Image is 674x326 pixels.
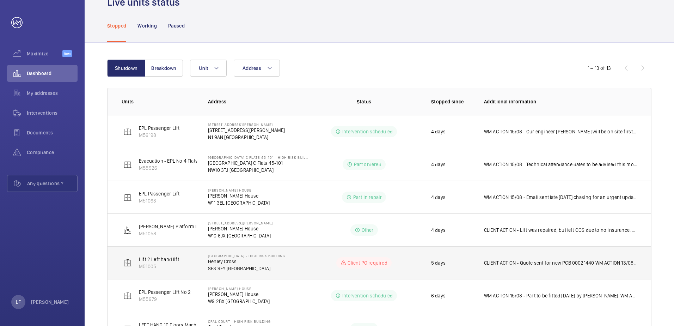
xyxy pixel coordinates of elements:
p: Part in repair [353,194,382,201]
p: M55979 [139,296,191,303]
p: Client PO required [348,259,387,266]
p: CLIENT ACTION - Lift was repaired, but left OOS due to no insurance. WM ACTION 13/08 - Tech engin... [484,227,637,234]
p: Lift 2 Left hand lift [139,256,179,263]
img: elevator.svg [123,291,132,300]
p: [PERSON_NAME] House [208,291,270,298]
p: [GEOGRAPHIC_DATA] - High Risk Building [208,254,285,258]
p: M51058 [139,230,203,237]
button: Unit [190,60,227,77]
span: Documents [27,129,78,136]
p: [PERSON_NAME] House [208,192,270,199]
p: WM ACTION 15/08 - Technical attendance dates to be advised this morning. WM ACTION 14/08 - Parts ... [484,161,637,168]
p: [PERSON_NAME] [31,298,69,306]
span: Maximize [27,50,62,57]
p: M55926 [139,164,222,171]
p: Units [122,98,197,105]
p: [GEOGRAPHIC_DATA] C Flats 45-101 [208,159,308,167]
p: EPL Passenger Lift [139,125,179,132]
p: M56198 [139,132,179,139]
p: [STREET_ADDRESS][PERSON_NAME] [208,127,285,134]
span: Unit [199,65,208,71]
p: Evacuation - EPL No 4 Flats 45-101 R/h [139,157,222,164]
p: CLIENT ACTION - Quote sent for new PCB 00021440 WM ACTION 13/08 - Following the power cut, a new ... [484,259,637,266]
p: WM ACTION 15/08 - Part to be fitted [DATE] by [PERSON_NAME]. WM ACTION 14/08 - Part to be fitted ... [484,292,637,299]
p: Stopped since [431,98,473,105]
p: M51063 [139,197,179,204]
button: Breakdown [145,60,183,77]
p: WM ACTION 15/08 - Email sent late [DATE] chasing for an urgent update on this repair. WM ACTION 1... [484,194,637,201]
span: Dashboard [27,70,78,77]
img: elevator.svg [123,259,132,267]
p: 4 days [431,161,446,168]
p: [PERSON_NAME] House [208,188,270,192]
img: elevator.svg [123,160,132,169]
div: 1 – 13 of 13 [588,65,611,72]
p: N1 9AN [GEOGRAPHIC_DATA] [208,134,285,141]
p: EPL Passenger Lift No 2 [139,289,191,296]
p: 4 days [431,227,446,234]
img: platform_lift.svg [123,226,132,234]
p: [PERSON_NAME] House [208,286,270,291]
p: 4 days [431,128,446,135]
button: Shutdown [107,60,145,77]
p: Additional information [484,98,637,105]
p: 5 days [431,259,446,266]
button: Address [234,60,280,77]
span: My addresses [27,90,78,97]
p: 6 days [431,292,446,299]
p: Other [362,227,374,234]
p: SE3 9FY [GEOGRAPHIC_DATA] [208,265,285,272]
span: Compliance [27,149,78,156]
img: elevator.svg [123,127,132,136]
p: Intervention scheduled [342,292,393,299]
p: [STREET_ADDRESS][PERSON_NAME] [208,221,273,225]
p: Paused [168,22,185,29]
p: WM ACTION 15/08 - Our engineer [PERSON_NAME] will be on site first thing this morning. WM ACTION ... [484,128,637,135]
p: Stopped [107,22,126,29]
p: Part ordered [354,161,381,168]
span: Any questions ? [27,180,77,187]
p: NW10 3TJ [GEOGRAPHIC_DATA] [208,167,308,174]
p: 4 days [431,194,446,201]
p: Henley Cross [208,258,285,265]
p: M51005 [139,263,179,270]
p: Working [137,22,157,29]
img: elevator.svg [123,193,132,201]
p: Intervention scheduled [342,128,393,135]
p: LF [16,298,21,306]
span: Beta [62,50,72,57]
p: [STREET_ADDRESS][PERSON_NAME] [208,122,285,127]
p: [PERSON_NAME] Platform Lift [139,223,203,230]
span: Interventions [27,109,78,116]
p: W11 3EL [GEOGRAPHIC_DATA] [208,199,270,206]
span: Address [243,65,261,71]
p: EPL Passenger Lift [139,190,179,197]
p: W10 6JX [GEOGRAPHIC_DATA] [208,232,273,239]
p: [GEOGRAPHIC_DATA] C Flats 45-101 - High Risk Building [208,155,308,159]
p: [PERSON_NAME] House [208,225,273,232]
p: W9 2BX [GEOGRAPHIC_DATA] [208,298,270,305]
p: Address [208,98,308,105]
p: Status [313,98,415,105]
p: Opal Court - High Risk Building [208,319,271,324]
